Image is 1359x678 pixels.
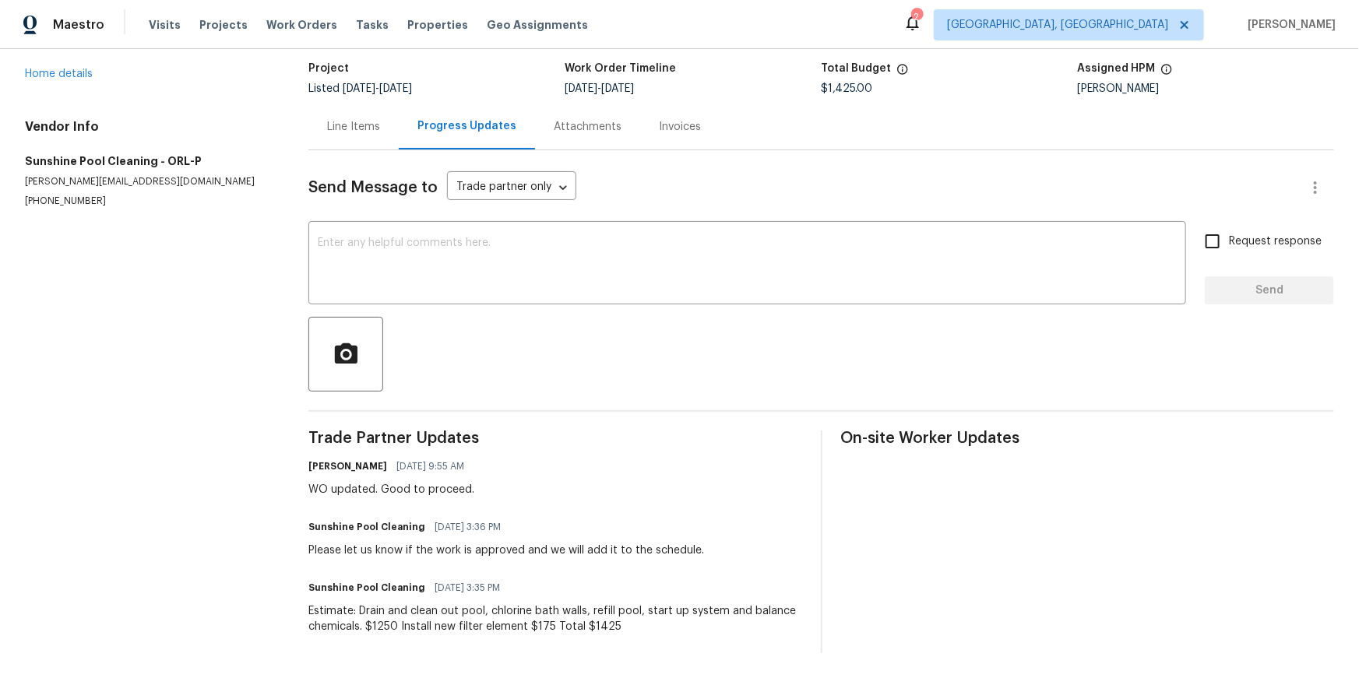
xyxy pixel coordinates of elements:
[659,119,701,135] div: Invoices
[308,603,802,634] div: Estimate: Drain and clean out pool, chlorine bath walls, refill pool, start up system and balance...
[947,17,1168,33] span: [GEOGRAPHIC_DATA], [GEOGRAPHIC_DATA]
[554,119,621,135] div: Attachments
[308,83,412,94] span: Listed
[356,19,389,30] span: Tasks
[1078,63,1156,74] h5: Assigned HPM
[25,69,93,79] a: Home details
[25,119,271,135] h4: Vendor Info
[379,83,412,94] span: [DATE]
[911,9,922,25] div: 2
[308,430,802,446] span: Trade Partner Updates
[896,63,909,83] span: The total cost of line items that have been proposed by Opendoor. This sum includes line items th...
[565,83,634,94] span: -
[308,458,387,474] h6: [PERSON_NAME]
[308,580,425,595] h6: Sunshine Pool Cleaning
[266,17,337,33] span: Work Orders
[1078,83,1334,94] div: [PERSON_NAME]
[308,519,425,535] h6: Sunshine Pool Cleaning
[343,83,375,94] span: [DATE]
[841,430,1335,446] span: On-site Worker Updates
[25,195,271,208] p: [PHONE_NUMBER]
[417,118,516,134] div: Progress Updates
[565,83,597,94] span: [DATE]
[25,175,271,188] p: [PERSON_NAME][EMAIL_ADDRESS][DOMAIN_NAME]
[343,83,412,94] span: -
[435,519,501,535] span: [DATE] 3:36 PM
[149,17,181,33] span: Visits
[822,63,892,74] h5: Total Budget
[308,63,349,74] h5: Project
[487,17,588,33] span: Geo Assignments
[1241,17,1336,33] span: [PERSON_NAME]
[308,543,704,558] div: Please let us know if the work is approved and we will add it to the schedule.
[396,458,464,474] span: [DATE] 9:55 AM
[53,17,104,33] span: Maestro
[447,175,576,201] div: Trade partner only
[308,180,438,195] span: Send Message to
[1160,63,1173,83] span: The hpm assigned to this work order.
[327,119,380,135] div: Line Items
[25,153,271,169] h5: Sunshine Pool Cleaning - ORL-P
[308,482,474,497] div: WO updated. Good to proceed.
[199,17,248,33] span: Projects
[601,83,634,94] span: [DATE]
[407,17,468,33] span: Properties
[822,83,873,94] span: $1,425.00
[435,580,500,595] span: [DATE] 3:35 PM
[1229,234,1322,250] span: Request response
[565,63,676,74] h5: Work Order Timeline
